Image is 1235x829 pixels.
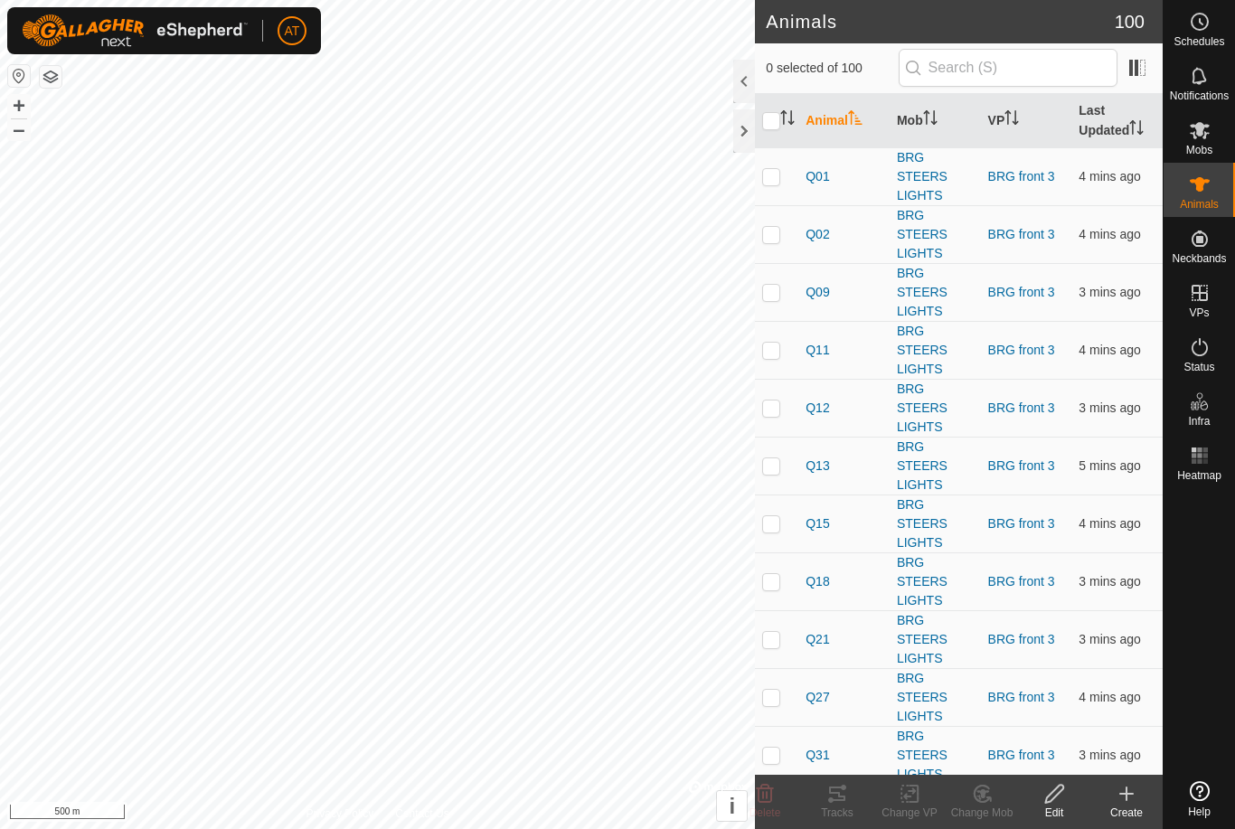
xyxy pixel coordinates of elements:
span: 31 Aug 2025 at 7:02 pm [1079,458,1140,473]
div: Change VP [873,805,946,821]
div: BRG STEERS LIGHTS [897,438,974,495]
span: Delete [749,806,781,819]
input: Search (S) [899,49,1117,87]
div: Tracks [801,805,873,821]
a: BRG front 3 [988,690,1055,704]
div: BRG STEERS LIGHTS [897,553,974,610]
span: 31 Aug 2025 at 7:03 pm [1079,748,1140,762]
a: BRG front 3 [988,400,1055,415]
span: 100 [1115,8,1145,35]
span: Q01 [806,167,829,186]
span: Status [1183,362,1214,372]
div: BRG STEERS LIGHTS [897,206,974,263]
div: BRG STEERS LIGHTS [897,727,974,784]
span: 31 Aug 2025 at 7:03 pm [1079,632,1140,646]
span: Heatmap [1177,470,1221,481]
div: BRG STEERS LIGHTS [897,380,974,437]
span: Animals [1180,199,1219,210]
a: BRG front 3 [988,343,1055,357]
a: BRG front 3 [988,632,1055,646]
p-sorticon: Activate to sort [923,113,938,127]
span: Q13 [806,457,829,476]
span: Q18 [806,572,829,591]
span: 31 Aug 2025 at 7:03 pm [1079,574,1140,589]
span: i [729,794,735,818]
a: Privacy Policy [306,805,374,822]
span: 31 Aug 2025 at 7:02 pm [1079,516,1140,531]
span: Notifications [1170,90,1229,101]
span: Q02 [806,225,829,244]
div: BRG STEERS LIGHTS [897,611,974,668]
h2: Animals [766,11,1114,33]
span: 31 Aug 2025 at 7:02 pm [1079,227,1140,241]
span: Infra [1188,416,1210,427]
button: Map Layers [40,66,61,88]
span: Q12 [806,399,829,418]
div: BRG STEERS LIGHTS [897,495,974,552]
span: 31 Aug 2025 at 7:03 pm [1079,400,1140,415]
span: Neckbands [1172,253,1226,264]
span: 31 Aug 2025 at 7:02 pm [1079,343,1140,357]
span: Schedules [1174,36,1224,47]
a: BRG front 3 [988,516,1055,531]
button: + [8,95,30,117]
div: Change Mob [946,805,1018,821]
span: Help [1188,806,1211,817]
div: BRG STEERS LIGHTS [897,669,974,726]
a: BRG front 3 [988,227,1055,241]
a: Help [1164,774,1235,824]
button: i [717,791,747,821]
a: Contact Us [395,805,448,822]
span: Q31 [806,746,829,765]
div: BRG STEERS LIGHTS [897,264,974,321]
span: 0 selected of 100 [766,59,898,78]
p-sorticon: Activate to sort [780,113,795,127]
span: 31 Aug 2025 at 7:02 pm [1079,690,1140,704]
div: BRG STEERS LIGHTS [897,322,974,379]
span: Q15 [806,514,829,533]
button: Reset Map [8,65,30,87]
button: – [8,118,30,140]
div: Edit [1018,805,1090,821]
img: Gallagher Logo [22,14,248,47]
span: AT [285,22,300,41]
a: BRG front 3 [988,748,1055,762]
th: VP [981,94,1072,148]
a: BRG front 3 [988,458,1055,473]
p-sorticon: Activate to sort [1004,113,1019,127]
th: Last Updated [1071,94,1163,148]
a: BRG front 3 [988,574,1055,589]
th: Mob [890,94,981,148]
span: Q27 [806,688,829,707]
th: Animal [798,94,890,148]
span: Q09 [806,283,829,302]
span: 31 Aug 2025 at 7:02 pm [1079,169,1140,184]
span: 31 Aug 2025 at 7:03 pm [1079,285,1140,299]
span: Q21 [806,630,829,649]
span: Q11 [806,341,829,360]
div: Create [1090,805,1163,821]
a: BRG front 3 [988,285,1055,299]
span: Mobs [1186,145,1212,155]
a: BRG front 3 [988,169,1055,184]
div: BRG STEERS LIGHTS [897,148,974,205]
p-sorticon: Activate to sort [1129,123,1144,137]
p-sorticon: Activate to sort [848,113,863,127]
span: VPs [1189,307,1209,318]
